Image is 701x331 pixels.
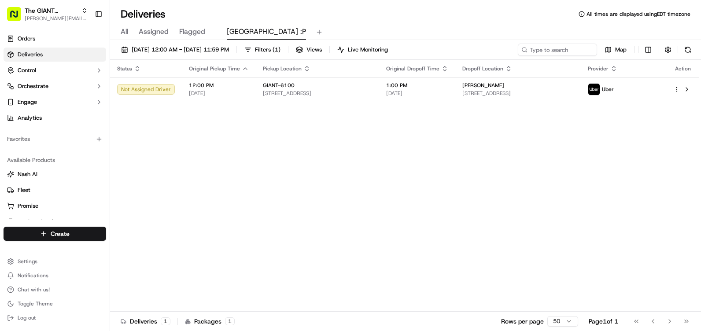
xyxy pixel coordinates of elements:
[589,317,618,326] div: Page 1 of 1
[588,84,600,95] img: profile_uber_ahold_partner.png
[7,202,103,210] a: Promise
[139,26,169,37] span: Assigned
[7,186,103,194] a: Fleet
[462,82,504,89] span: [PERSON_NAME]
[263,90,372,97] span: [STREET_ADDRESS]
[333,44,392,56] button: Live Monitoring
[674,65,692,72] div: Action
[462,65,503,72] span: Dropoff Location
[18,314,36,321] span: Log out
[18,170,37,178] span: Nash AI
[51,229,70,238] span: Create
[306,46,322,54] span: Views
[263,65,302,72] span: Pickup Location
[18,66,36,74] span: Control
[518,44,597,56] input: Type to search
[4,298,106,310] button: Toggle Theme
[4,227,106,241] button: Create
[682,44,694,56] button: Refresh
[292,44,326,56] button: Views
[132,46,229,54] span: [DATE] 12:00 AM - [DATE] 11:59 PM
[587,11,690,18] span: All times are displayed using EDT timezone
[263,82,295,89] span: GIANT-6100
[4,132,106,146] div: Favorites
[117,65,132,72] span: Status
[4,215,106,229] button: Product Catalog
[4,32,106,46] a: Orders
[4,95,106,109] button: Engage
[18,218,60,226] span: Product Catalog
[4,269,106,282] button: Notifications
[4,312,106,324] button: Log out
[4,4,91,25] button: The GIANT Company[PERSON_NAME][EMAIL_ADDRESS][PERSON_NAME][DOMAIN_NAME]
[4,79,106,93] button: Orchestrate
[18,300,53,307] span: Toggle Theme
[121,26,128,37] span: All
[4,255,106,268] button: Settings
[615,46,627,54] span: Map
[179,26,205,37] span: Flagged
[7,218,103,226] a: Product Catalog
[189,65,240,72] span: Original Pickup Time
[18,82,48,90] span: Orchestrate
[18,258,37,265] span: Settings
[348,46,388,54] span: Live Monitoring
[189,90,249,97] span: [DATE]
[240,44,284,56] button: Filters(1)
[189,82,249,89] span: 12:00 PM
[7,170,103,178] a: Nash AI
[185,317,235,326] div: Packages
[225,317,235,325] div: 1
[18,51,43,59] span: Deliveries
[4,183,106,197] button: Fleet
[255,46,280,54] span: Filters
[18,35,35,43] span: Orders
[273,46,280,54] span: ( 1 )
[227,26,306,37] span: [GEOGRAPHIC_DATA] :P
[601,44,631,56] button: Map
[4,167,106,181] button: Nash AI
[25,15,88,22] button: [PERSON_NAME][EMAIL_ADDRESS][PERSON_NAME][DOMAIN_NAME]
[386,82,448,89] span: 1:00 PM
[4,153,106,167] div: Available Products
[4,199,106,213] button: Promise
[501,317,544,326] p: Rows per page
[588,65,609,72] span: Provider
[4,111,106,125] a: Analytics
[18,202,38,210] span: Promise
[25,6,78,15] button: The GIANT Company
[18,98,37,106] span: Engage
[18,186,30,194] span: Fleet
[18,286,50,293] span: Chat with us!
[18,114,42,122] span: Analytics
[161,317,170,325] div: 1
[462,90,574,97] span: [STREET_ADDRESS]
[4,48,106,62] a: Deliveries
[121,317,170,326] div: Deliveries
[117,44,233,56] button: [DATE] 12:00 AM - [DATE] 11:59 PM
[386,65,439,72] span: Original Dropoff Time
[18,272,48,279] span: Notifications
[121,7,166,21] h1: Deliveries
[602,86,614,93] span: Uber
[386,90,448,97] span: [DATE]
[4,283,106,296] button: Chat with us!
[4,63,106,77] button: Control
